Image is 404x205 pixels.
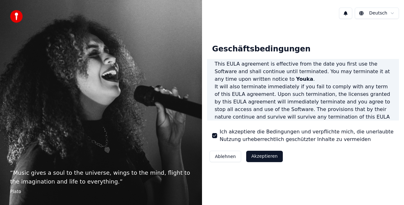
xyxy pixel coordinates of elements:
div: Geschäftsbedingungen [207,39,316,59]
label: Ich akzeptiere die Bedingungen und verpflichte mich, die unerlaubte Nutzung urheberrechtlich gesc... [220,128,394,143]
button: Akzeptieren [246,151,282,162]
p: This EULA agreement is effective from the date you first use the Software and shall continue unti... [215,60,391,83]
button: Ablehnen [210,151,241,162]
span: Youka [296,76,313,82]
p: “ Music gives a soul to the universe, wings to the mind, flight to the imagination and life to ev... [10,168,192,186]
img: youka [10,10,23,23]
footer: Plato [10,189,192,195]
p: It will also terminate immediately if you fail to comply with any term of this EULA agreement. Up... [215,83,391,128]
